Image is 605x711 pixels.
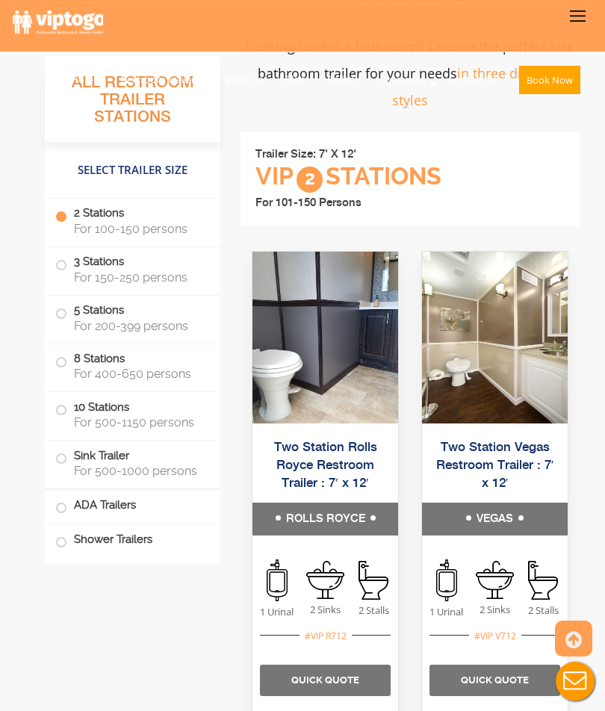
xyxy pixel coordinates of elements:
a: About Us [211,65,274,93]
a: Blog [274,65,316,93]
label: Sink Trailer [55,441,210,485]
span: For 500-1000 persons [74,464,202,478]
img: an icon of sink [476,561,514,599]
span: Quick Quote [291,674,359,686]
img: an icon of sink [306,561,344,599]
div: #VIP V712 [469,629,521,643]
span: 2 Stalls [519,603,568,618]
a: Gallery [316,65,369,93]
label: 10 Stations [55,392,210,436]
a: Home [60,65,110,93]
li: For 101-150 Persons [255,196,565,211]
div: #VIP R712 [300,629,352,643]
label: 5 Stations [55,296,210,340]
span: For 400-650 persons [74,367,202,381]
img: an icon of stall [528,561,558,600]
span: 1 Urinal [422,605,471,619]
span: 2 Sinks [301,603,350,617]
img: Side view of two station restroom trailer with separate doors for males and females [252,252,398,423]
a: Two Station Rolls Royce Restroom Trailer : 7′ x 12′ [274,441,377,490]
span: 2 [297,167,323,193]
button: Live Chat [545,651,605,711]
img: an icon of stall [359,561,388,600]
a: Restroom Trailers [110,65,211,93]
span: For 500-1150 persons [74,415,202,429]
span: For 100-150 persons [74,222,202,236]
label: Shower Trailers [55,524,210,554]
button: Book Now [519,66,580,94]
label: 8 Stations [55,344,210,388]
span: 1 Urinal [252,605,301,619]
span: 2 Sinks [471,603,519,617]
a: Contact Us [437,65,508,93]
h5: VEGAS [422,503,568,535]
a: Quick Quote [429,673,562,686]
label: 3 Stations [55,247,210,291]
li: Trailer Size: 7' X 12' [255,147,565,163]
span: 2 Stalls [350,603,398,618]
h5: ROLLS ROYCE [252,503,398,535]
a: Quick Quote [260,673,392,686]
span: For 150-250 persons [74,270,202,285]
label: 2 Stations [55,199,210,243]
a: Book Now [508,65,592,102]
img: an icon of urinal [436,559,457,601]
label: ADA Trailers [55,490,210,520]
a: Resources [369,65,437,93]
span: For 200-399 persons [74,318,202,332]
h4: Select Trailer Size [45,149,220,191]
img: Side view of two station restroom trailer with separate doors for males and females [422,252,568,423]
a: Two Station Vegas Restroom Trailer : 7′ x 12′ [436,441,554,490]
span: Quick Quote [461,674,529,686]
h3: VIP Stations [255,164,565,196]
img: an icon of urinal [267,559,288,601]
